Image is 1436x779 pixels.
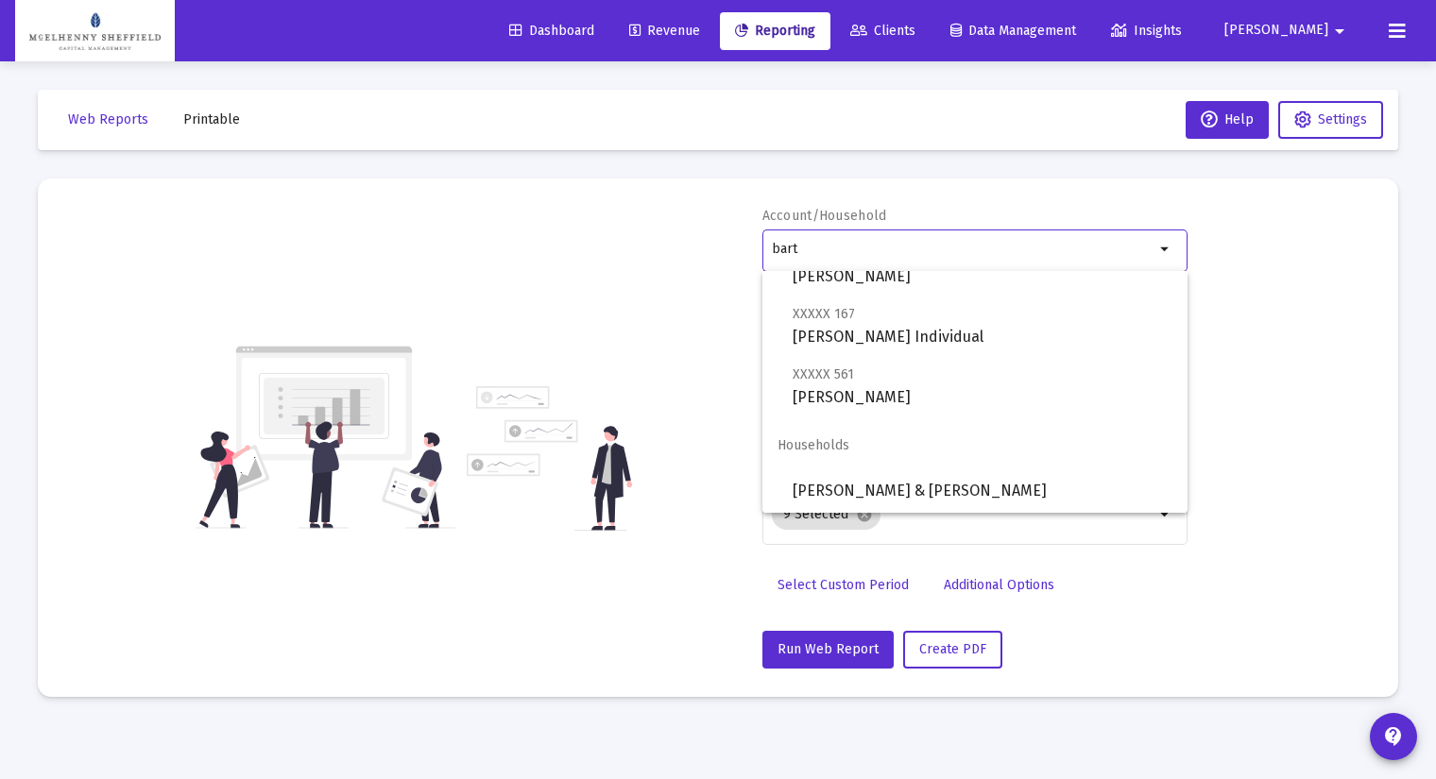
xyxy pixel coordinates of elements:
button: Settings [1278,101,1383,139]
button: Run Web Report [762,631,894,669]
span: Insights [1111,23,1182,39]
span: Revenue [629,23,700,39]
a: Dashboard [494,12,609,50]
span: Help [1201,111,1254,127]
a: Insights [1096,12,1197,50]
span: [PERSON_NAME] [793,363,1172,409]
span: Settings [1318,111,1367,127]
a: Reporting [720,12,830,50]
span: [PERSON_NAME] Individual [793,302,1172,348]
a: Data Management [935,12,1091,50]
button: [PERSON_NAME] [1202,11,1374,49]
span: XXXXX 561 [793,366,854,382]
span: XXXXX 167 [793,306,855,322]
span: Reporting [735,23,815,39]
button: Printable [168,101,255,139]
span: [PERSON_NAME] [1224,23,1328,39]
span: Select Custom Period [778,577,909,593]
span: Create PDF [919,641,986,657]
mat-chip: 9 Selected [772,500,880,530]
mat-icon: arrow_drop_down [1328,12,1351,50]
span: Dashboard [509,23,594,39]
mat-icon: contact_support [1382,725,1405,748]
span: Web Reports [68,111,148,127]
img: reporting [196,344,455,531]
mat-chip-list: Selection [772,496,1154,533]
img: reporting-alt [467,386,632,531]
span: Additional Options [944,577,1054,593]
span: Run Web Report [778,641,879,657]
span: Data Management [950,23,1076,39]
mat-icon: cancel [856,506,873,523]
a: Revenue [614,12,715,50]
span: Households [762,423,1188,468]
button: Create PDF [903,631,1002,669]
label: Account/Household [762,208,887,224]
button: Web Reports [53,101,163,139]
mat-icon: arrow_drop_down [1154,238,1177,261]
img: Dashboard [29,12,161,50]
input: Search or select an account or household [772,242,1154,257]
span: [PERSON_NAME] & [PERSON_NAME] [793,468,1172,514]
mat-icon: arrow_drop_down [1154,503,1177,526]
button: Help [1186,101,1269,139]
span: Printable [183,111,240,127]
a: Clients [835,12,931,50]
span: Clients [850,23,915,39]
